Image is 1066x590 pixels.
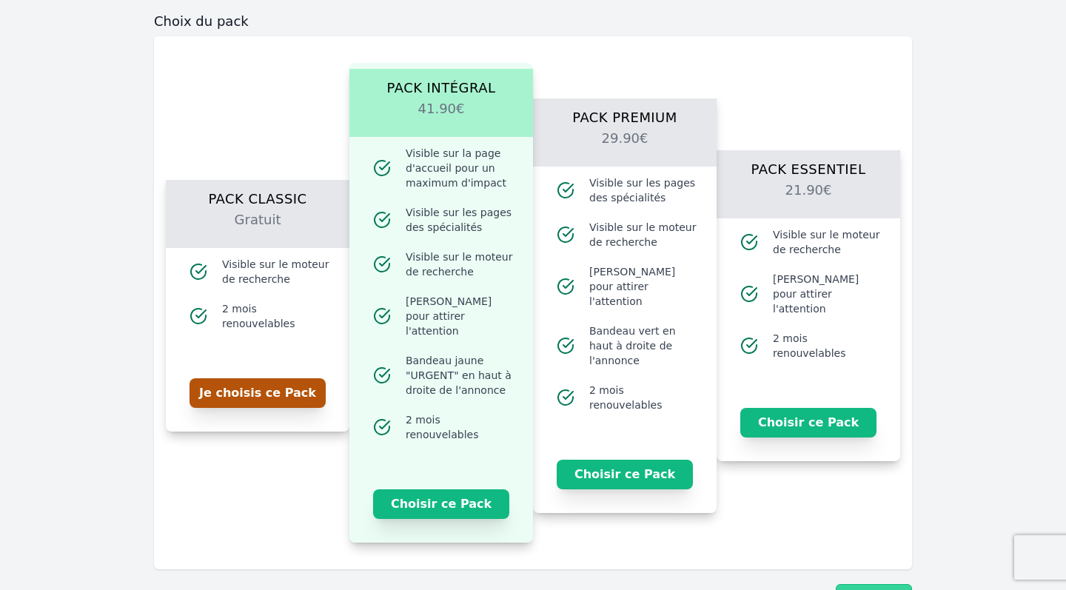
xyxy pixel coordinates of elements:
[734,180,882,218] h2: 21.90€
[406,249,515,279] span: Visible sur le moteur de recherche
[773,331,882,361] span: 2 mois renouvelables
[190,378,326,408] button: Je choisis ce Pack
[557,460,693,489] button: Choisir ce Pack
[406,353,515,398] span: Bandeau jaune "URGENT" en haut à droite de l'annonce
[589,383,699,412] span: 2 mois renouvelables
[551,128,699,167] h2: 29.90€
[773,272,882,316] span: [PERSON_NAME] pour attirer l'attention
[222,257,332,286] span: Visible sur le moteur de recherche
[589,220,699,249] span: Visible sur le moteur de recherche
[406,205,515,235] span: Visible sur les pages des spécialités
[406,412,515,442] span: 2 mois renouvelables
[734,150,882,180] h1: Pack Essentiel
[740,408,876,438] button: Choisir ce Pack
[406,294,515,338] span: [PERSON_NAME] pour attirer l'attention
[589,175,699,205] span: Visible sur les pages des spécialités
[773,227,882,257] span: Visible sur le moteur de recherche
[406,146,515,190] span: Visible sur la page d'accueil pour un maximum d'impact
[589,264,699,309] span: [PERSON_NAME] pour attirer l'attention
[373,489,509,519] button: Choisir ce Pack
[184,180,332,209] h1: Pack Classic
[154,13,912,30] h3: Choix du pack
[222,301,332,331] span: 2 mois renouvelables
[367,69,515,98] h1: Pack Intégral
[184,209,332,248] h2: Gratuit
[551,98,699,128] h1: Pack Premium
[589,324,699,368] span: Bandeau vert en haut à droite de l'annonce
[367,98,515,137] h2: 41.90€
